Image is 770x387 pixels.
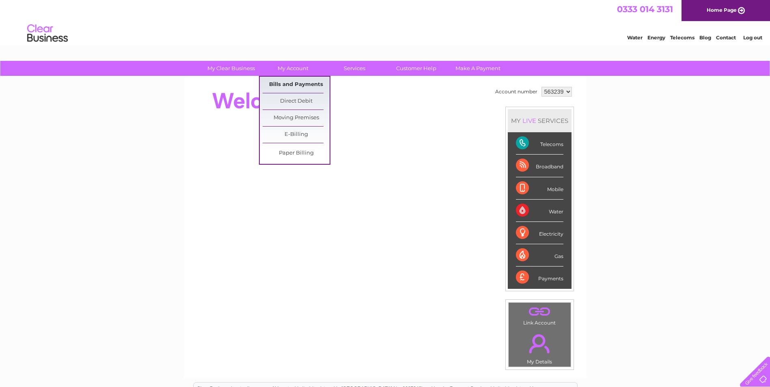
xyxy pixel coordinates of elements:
[647,34,665,41] a: Energy
[259,61,326,76] a: My Account
[27,21,68,46] img: logo.png
[516,177,563,200] div: Mobile
[263,127,330,143] a: E-Billing
[516,155,563,177] div: Broadband
[444,61,511,76] a: Make A Payment
[516,244,563,267] div: Gas
[743,34,762,41] a: Log out
[617,4,673,14] a: 0333 014 3131
[263,93,330,110] a: Direct Debit
[321,61,388,76] a: Services
[627,34,643,41] a: Water
[699,34,711,41] a: Blog
[508,302,571,328] td: Link Account
[383,61,450,76] a: Customer Help
[521,117,538,125] div: LIVE
[516,222,563,244] div: Electricity
[716,34,736,41] a: Contact
[516,132,563,155] div: Telecoms
[508,327,571,367] td: My Details
[670,34,695,41] a: Telecoms
[511,329,569,358] a: .
[263,110,330,126] a: Moving Premises
[516,267,563,288] div: Payments
[198,61,265,76] a: My Clear Business
[508,109,572,132] div: MY SERVICES
[263,77,330,93] a: Bills and Payments
[511,305,569,319] a: .
[493,85,539,99] td: Account number
[516,200,563,222] div: Water
[194,4,577,39] div: Clear Business is a trading name of Verastar Limited (registered in [GEOGRAPHIC_DATA] No. 3667643...
[263,145,330,161] a: Paper Billing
